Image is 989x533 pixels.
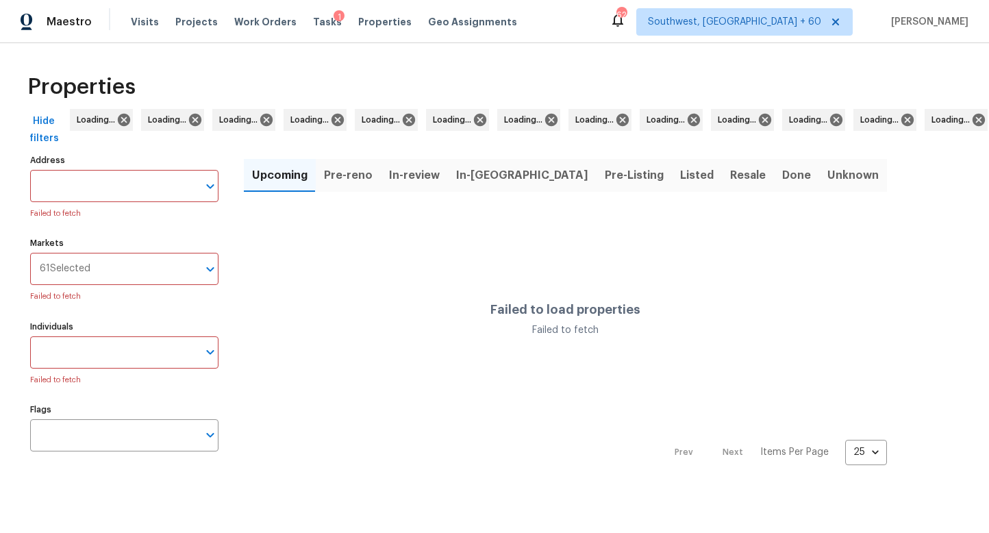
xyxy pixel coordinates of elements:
button: Open [201,260,220,279]
div: Loading... [711,109,774,131]
button: Open [201,343,220,362]
span: Loading... [931,113,975,127]
span: Work Orders [234,15,297,29]
div: 25 [845,434,887,470]
div: 1 [334,10,345,24]
button: Open [201,425,220,445]
div: Loading... [70,109,133,131]
nav: Pagination Navigation [662,440,887,465]
label: Markets [30,239,218,247]
span: Geo Assignments [428,15,517,29]
h4: Failed to load properties [490,303,640,317]
span: Loading... [504,113,548,127]
span: Southwest, [GEOGRAPHIC_DATA] + 60 [648,15,821,29]
div: Loading... [782,109,845,131]
span: Loading... [219,113,263,127]
button: Open [201,177,220,196]
span: Loading... [433,113,477,127]
span: Loading... [647,113,690,127]
span: Visits [131,15,159,29]
span: Loading... [789,113,833,127]
span: Loading... [77,113,121,127]
div: Loading... [497,109,560,131]
div: Failed to fetch [490,323,640,337]
div: Loading... [141,109,204,131]
div: Loading... [355,109,418,131]
span: Done [782,166,811,185]
div: Loading... [640,109,703,131]
div: Loading... [568,109,631,131]
button: Hide filters [22,109,66,151]
span: Maestro [47,15,92,29]
span: Loading... [718,113,762,127]
span: In-review [389,166,440,185]
p: Failed to fetch [30,208,218,220]
label: Individuals [30,323,218,331]
span: [PERSON_NAME] [886,15,968,29]
div: Loading... [284,109,347,131]
span: Properties [358,15,412,29]
div: Loading... [212,109,275,131]
div: 624 [616,8,626,22]
span: Loading... [148,113,192,127]
span: Upcoming [252,166,308,185]
span: Loading... [362,113,405,127]
span: Hide filters [27,113,60,147]
span: Unknown [827,166,879,185]
label: Address [30,156,218,164]
div: Loading... [925,109,988,131]
span: Resale [730,166,766,185]
div: Loading... [853,109,916,131]
span: Pre-Listing [605,166,664,185]
span: In-[GEOGRAPHIC_DATA] [456,166,588,185]
span: 61 Selected [40,263,90,275]
span: Pre-reno [324,166,373,185]
span: Projects [175,15,218,29]
p: Failed to fetch [30,374,218,386]
span: Listed [680,166,714,185]
span: Loading... [575,113,619,127]
p: Items Per Page [760,445,829,459]
div: Loading... [426,109,489,131]
span: Properties [27,80,136,94]
span: Loading... [860,113,904,127]
span: Tasks [313,17,342,27]
label: Flags [30,406,218,414]
span: Loading... [290,113,334,127]
p: Failed to fetch [30,290,218,303]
